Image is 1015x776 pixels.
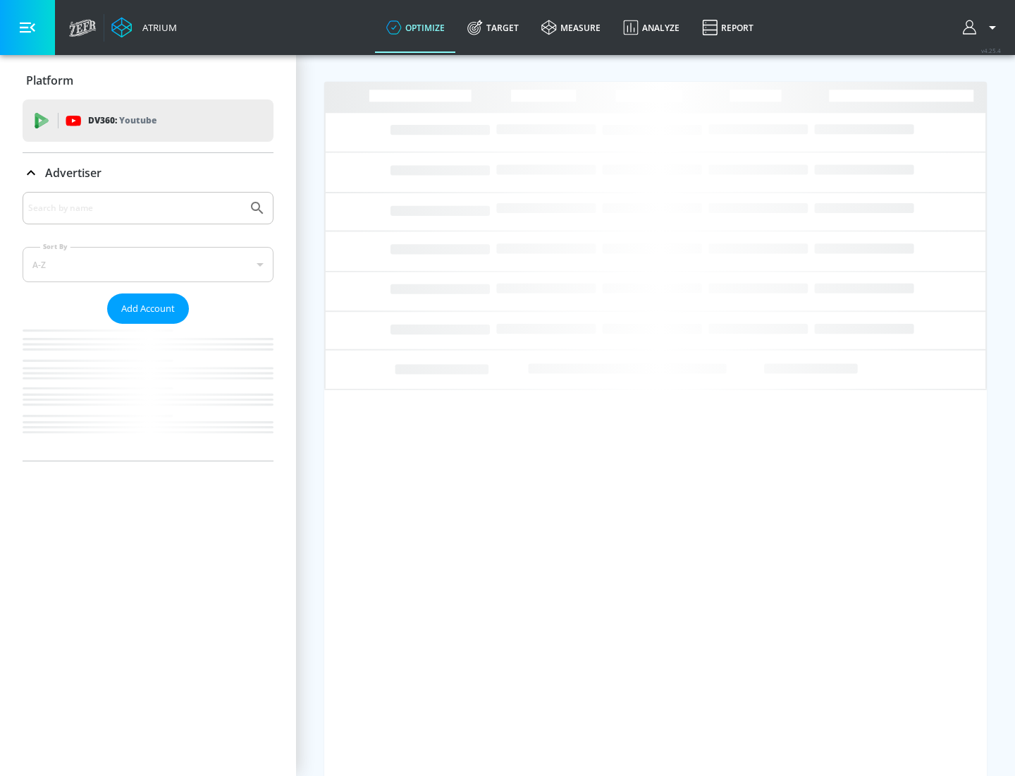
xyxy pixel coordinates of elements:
span: Add Account [121,301,175,317]
a: optimize [375,2,456,53]
a: Analyze [612,2,691,53]
p: DV360: [88,113,156,128]
p: Advertiser [45,165,101,181]
a: Atrium [111,17,177,38]
nav: list of Advertiser [23,324,273,461]
a: Report [691,2,765,53]
div: Platform [23,61,273,100]
div: A-Z [23,247,273,282]
input: Search by name [28,199,242,217]
div: Atrium [137,21,177,34]
button: Add Account [107,293,189,324]
a: Target [456,2,530,53]
div: DV360: Youtube [23,99,273,142]
p: Youtube [119,113,156,128]
a: measure [530,2,612,53]
p: Platform [26,73,73,88]
div: Advertiser [23,153,273,193]
span: v 4.25.4 [981,47,1001,54]
label: Sort By [40,242,70,251]
div: Advertiser [23,192,273,461]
